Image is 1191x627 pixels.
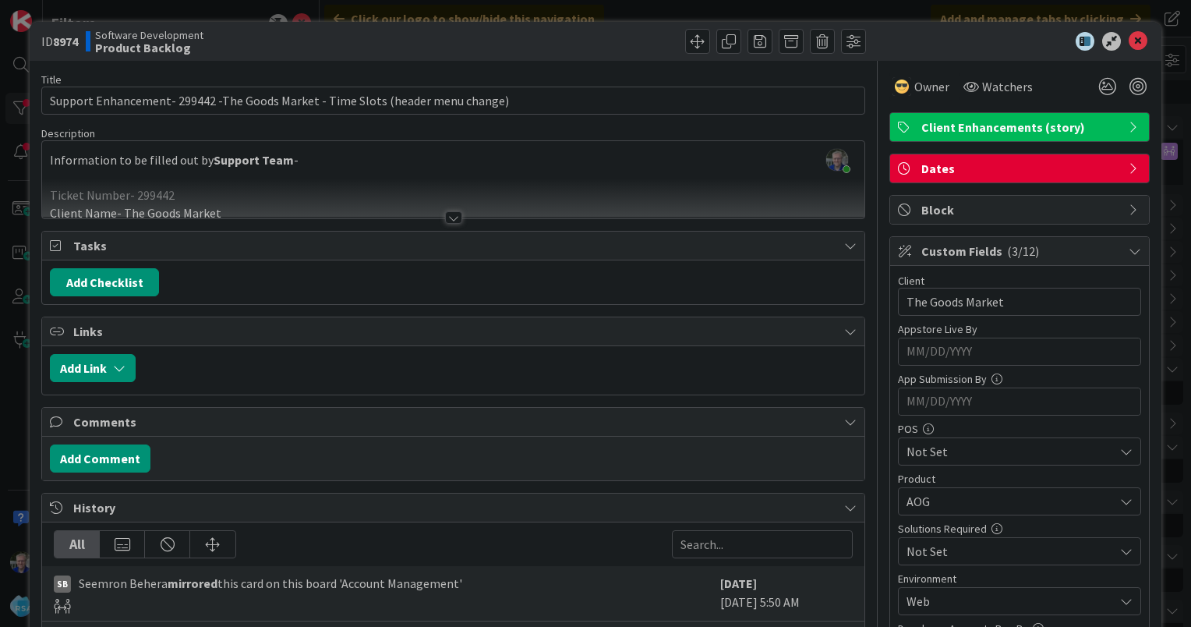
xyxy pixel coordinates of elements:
span: Not Set [907,442,1114,461]
span: Links [73,322,836,341]
b: [DATE] [720,576,757,591]
div: All [55,531,100,558]
button: Add Checklist [50,268,159,296]
div: POS [898,423,1141,434]
span: Web [907,592,1114,611]
div: SB [54,576,71,593]
span: Owner [914,77,949,96]
input: MM/DD/YYYY [907,388,1133,415]
div: Environment [898,573,1141,584]
span: Tasks [73,236,836,255]
div: Appstore Live By [898,324,1141,335]
input: Search... [672,530,853,558]
span: Comments [73,413,836,431]
span: Dates [921,159,1121,178]
input: type card name here... [41,87,865,115]
span: History [73,498,836,517]
span: Description [41,126,95,140]
button: Add Comment [50,445,150,473]
span: Block [921,200,1121,219]
b: 8974 [53,34,78,49]
span: Seemron Behera this card on this board 'Account Management' [79,574,462,593]
strong: Support Team [214,152,294,168]
img: JK [892,77,911,96]
b: Product Backlog [95,41,203,54]
button: Add Link [50,354,136,382]
span: ( 3/12 ) [1007,243,1039,259]
span: ID [41,32,78,51]
label: Client [898,274,924,288]
span: Custom Fields [921,242,1121,260]
span: AOG [907,492,1114,511]
span: Client Enhancements (story) [921,118,1121,136]
span: Not Set [907,542,1114,561]
p: Information to be filled out by - [50,151,857,169]
div: [DATE] 5:50 AM [720,574,853,613]
div: Solutions Required [898,523,1141,534]
img: dsmZLUnTuYFdi5hULXkO8aZPw2wmkwfK.jpg [826,149,848,171]
input: MM/DD/YYYY [907,338,1133,365]
div: Product [898,473,1141,484]
b: mirrored [168,576,217,591]
label: Title [41,73,62,87]
div: App Submission By [898,374,1141,384]
span: Watchers [982,77,1033,96]
span: Software Development [95,29,203,41]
